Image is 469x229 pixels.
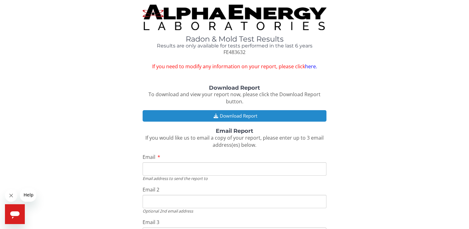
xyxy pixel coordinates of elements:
span: To download and view your report now, please click the Download Report button. [148,91,321,105]
span: Email 3 [143,219,159,226]
div: Optional 2nd email address [143,208,326,214]
h4: Results are only available for tests performed in the last 6 years [143,43,326,49]
h1: Radon & Mold Test Results [143,35,326,43]
iframe: Close message [5,189,17,202]
span: Email [143,154,155,160]
div: Email address to send the report to [143,176,326,181]
img: TightCrop.jpg [143,5,326,30]
strong: Download Report [209,84,260,91]
iframe: Button to launch messaging window [5,204,25,224]
span: If you would like us to email a copy of your report, please enter up to 3 email address(es) below. [145,134,324,148]
span: If you need to modify any information on your report, please click [143,63,326,70]
iframe: Message from company [20,188,36,202]
span: FE483632 [223,49,246,56]
a: here. [305,63,317,70]
span: Email 2 [143,186,159,193]
button: Download Report [143,110,326,122]
strong: Email Report [216,128,253,134]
